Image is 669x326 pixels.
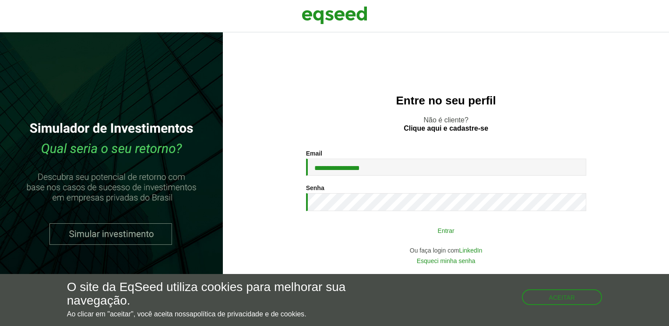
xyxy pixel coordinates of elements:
[240,94,651,107] h2: Entre no seu perfil
[306,247,586,253] div: Ou faça login com
[194,311,305,318] a: política de privacidade e de cookies
[67,281,388,308] h5: O site da EqSeed utiliza cookies para melhorar sua navegação.
[332,222,560,239] button: Entrar
[522,289,602,305] button: Aceitar
[404,125,488,132] a: Clique aqui e cadastre-se
[306,185,324,191] label: Senha
[67,310,388,318] p: Ao clicar em "aceitar", você aceita nossa .
[417,258,475,264] a: Esqueci minha senha
[306,150,322,156] label: Email
[240,116,651,132] p: Não é cliente?
[459,247,482,253] a: LinkedIn
[302,4,367,26] img: EqSeed Logo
